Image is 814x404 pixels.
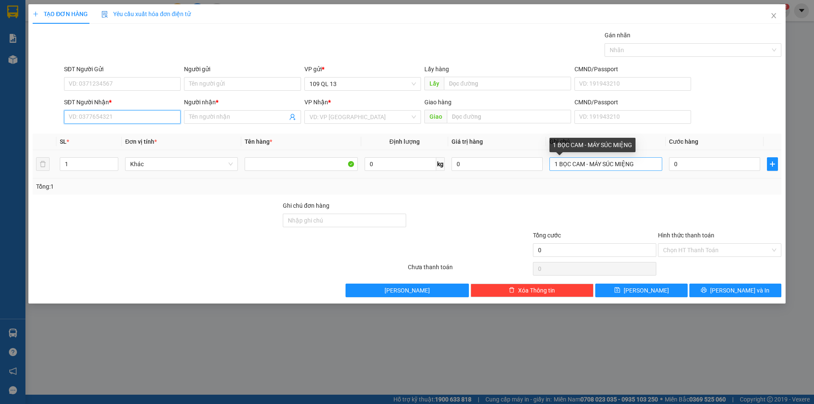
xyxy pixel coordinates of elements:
[424,77,444,90] span: Lấy
[624,286,669,295] span: [PERSON_NAME]
[509,287,515,294] span: delete
[407,262,532,277] div: Chưa thanh toán
[33,11,39,17] span: plus
[36,182,314,191] div: Tổng: 1
[767,157,778,171] button: plus
[101,11,108,18] img: icon
[658,232,714,239] label: Hình thức thanh toán
[309,78,416,90] span: 109 QL 13
[533,232,561,239] span: Tổng cước
[424,99,452,106] span: Giao hàng
[424,66,449,72] span: Lấy hàng
[574,98,691,107] div: CMND/Passport
[125,138,157,145] span: Đơn vị tính
[283,202,329,209] label: Ghi chú đơn hàng
[762,4,786,28] button: Close
[436,157,445,171] span: kg
[669,138,698,145] span: Cước hàng
[447,110,571,123] input: Dọc đường
[346,284,469,297] button: [PERSON_NAME]
[184,98,301,107] div: Người nhận
[184,64,301,74] div: Người gửi
[64,98,181,107] div: SĐT Người Nhận
[289,114,296,120] span: user-add
[574,64,691,74] div: CMND/Passport
[390,138,420,145] span: Định lượng
[283,214,406,227] input: Ghi chú đơn hàng
[546,134,666,150] th: Ghi chú
[689,284,781,297] button: printer[PERSON_NAME] và In
[614,287,620,294] span: save
[701,287,707,294] span: printer
[605,32,630,39] label: Gán nhãn
[452,157,543,171] input: 0
[452,138,483,145] span: Giá trị hàng
[424,110,447,123] span: Giao
[595,284,687,297] button: save[PERSON_NAME]
[304,99,328,106] span: VP Nhận
[710,286,769,295] span: [PERSON_NAME] và In
[36,157,50,171] button: delete
[518,286,555,295] span: Xóa Thông tin
[549,157,662,171] input: Ghi Chú
[471,284,594,297] button: deleteXóa Thông tin
[385,286,430,295] span: [PERSON_NAME]
[444,77,571,90] input: Dọc đường
[245,138,272,145] span: Tên hàng
[64,64,181,74] div: SĐT Người Gửi
[767,161,778,167] span: plus
[33,11,88,17] span: TẠO ĐƠN HÀNG
[101,11,191,17] span: Yêu cầu xuất hóa đơn điện tử
[304,64,421,74] div: VP gửi
[130,158,233,170] span: Khác
[60,138,67,145] span: SL
[770,12,777,19] span: close
[245,157,357,171] input: VD: Bàn, Ghế
[549,138,636,152] div: 1 BỌC CAM - MÁY SÚC MIỆNG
